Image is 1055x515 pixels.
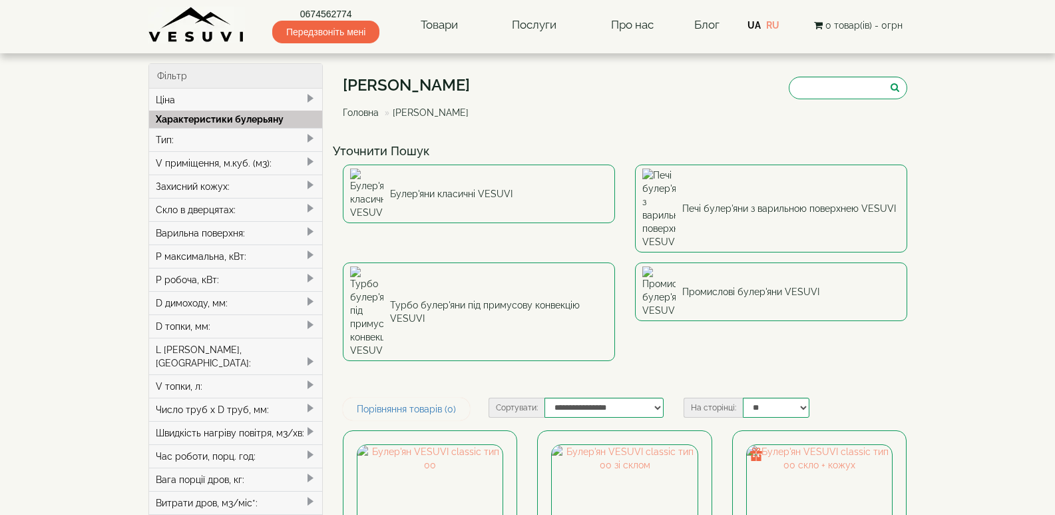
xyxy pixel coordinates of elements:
a: UA [747,20,761,31]
div: Тип: [149,128,323,151]
div: V топки, л: [149,374,323,398]
img: Завод VESUVI [148,7,245,43]
a: Блог [694,18,720,31]
div: Скло в дверцятах: [149,198,323,221]
a: Головна [343,107,379,118]
button: 0 товар(ів) - 0грн [810,18,907,33]
h1: [PERSON_NAME] [343,77,479,94]
div: Характеристики булерьяну [149,111,323,128]
span: 0 товар(ів) - 0грн [825,20,903,31]
div: Швидкість нагріву повітря, м3/хв: [149,421,323,444]
a: Порівняння товарів (0) [343,398,470,420]
div: Число труб x D труб, мм: [149,398,323,421]
div: D топки, мм: [149,314,323,338]
div: Ціна [149,89,323,111]
a: Промислові булер'яни VESUVI Промислові булер'яни VESUVI [635,262,907,321]
a: Печі булер'яни з варильною поверхнею VESUVI Печі булер'яни з варильною поверхнею VESUVI [635,165,907,253]
img: gift [749,448,763,461]
div: Захисний кожух: [149,175,323,198]
div: Витрати дров, м3/міс*: [149,491,323,514]
a: Турбо булер'яни під примусову конвекцію VESUVI Турбо булер'яни під примусову конвекцію VESUVI [343,262,615,361]
a: Послуги [499,10,570,41]
div: Вага порції дров, кг: [149,468,323,491]
img: Булер'яни класичні VESUVI [350,169,383,219]
div: L [PERSON_NAME], [GEOGRAPHIC_DATA]: [149,338,323,374]
li: [PERSON_NAME] [381,106,469,119]
img: Печі булер'яни з варильною поверхнею VESUVI [642,169,676,249]
a: Товари [407,10,471,41]
div: D димоходу, мм: [149,291,323,314]
a: Булер'яни класичні VESUVI Булер'яни класичні VESUVI [343,165,615,223]
a: Про нас [598,10,667,41]
span: Передзвоніть мені [272,21,379,43]
img: Турбо булер'яни під примусову конвекцію VESUVI [350,266,383,357]
div: P максимальна, кВт: [149,245,323,268]
a: 0674562774 [272,7,379,21]
div: V приміщення, м.куб. (м3): [149,151,323,175]
div: P робоча, кВт: [149,268,323,291]
div: Час роботи, порц. год: [149,444,323,468]
div: Фільтр [149,64,323,89]
label: На сторінці: [684,398,743,418]
img: Промислові булер'яни VESUVI [642,266,676,317]
a: RU [766,20,779,31]
h4: Уточнити Пошук [333,145,917,158]
label: Сортувати: [489,398,544,418]
div: Варильна поверхня: [149,221,323,245]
